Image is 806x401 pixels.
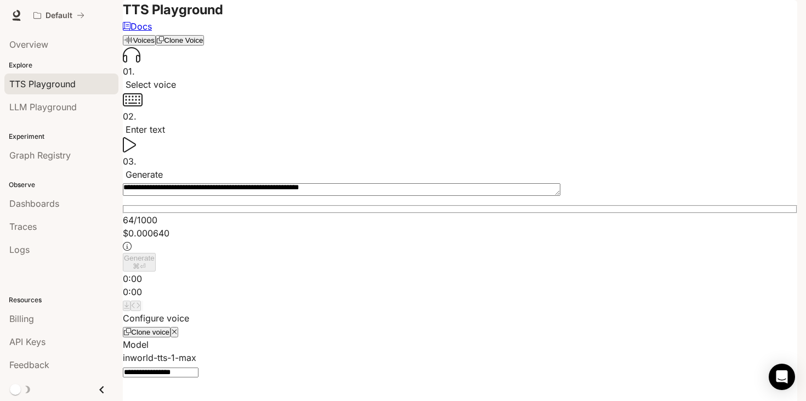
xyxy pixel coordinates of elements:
span: 0:00 [123,286,142,297]
button: Generate⌘⏎ [123,253,156,272]
p: Model [123,338,797,351]
p: 0 2 . [123,110,797,123]
span: 0:00 [123,273,142,284]
p: Default [46,11,72,20]
button: Download audio [123,301,130,311]
p: 0 3 . [123,155,797,168]
p: ⌘⏎ [124,262,155,270]
a: Docs [123,21,152,32]
button: Clone voice [123,327,171,337]
p: Enter text [123,123,797,136]
p: $ 0.000640 [123,227,797,240]
button: All workspaces [29,4,89,26]
p: Generate [123,168,797,181]
div: inworld-tts-1-max [123,351,797,364]
button: Voices [123,35,156,46]
button: Clone Voice [156,35,204,46]
button: Inspect [130,301,141,311]
p: 64 / 1000 [123,213,797,227]
p: Select voice [123,78,797,91]
p: 0 1 . [123,65,797,78]
div: Open Intercom Messenger [769,364,795,390]
p: Configure voice [123,312,797,325]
